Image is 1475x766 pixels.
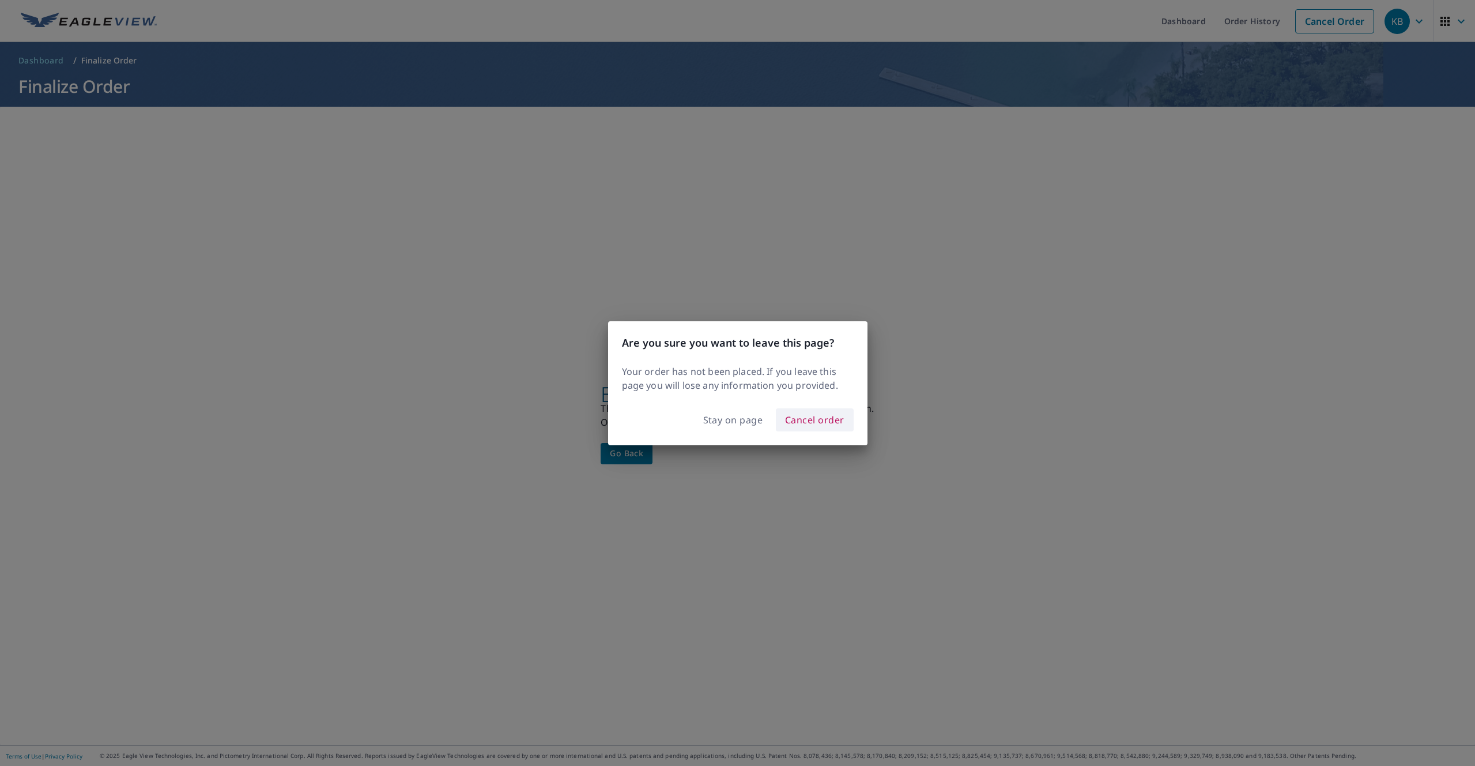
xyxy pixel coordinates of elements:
h3: Are you sure you want to leave this page? [622,335,854,351]
button: Cancel order [776,408,854,431]
button: Stay on page [695,409,772,431]
span: Cancel order [785,412,844,428]
span: Stay on page [703,412,763,428]
p: Your order has not been placed. If you leave this page you will lose any information you provided. [622,365,854,392]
